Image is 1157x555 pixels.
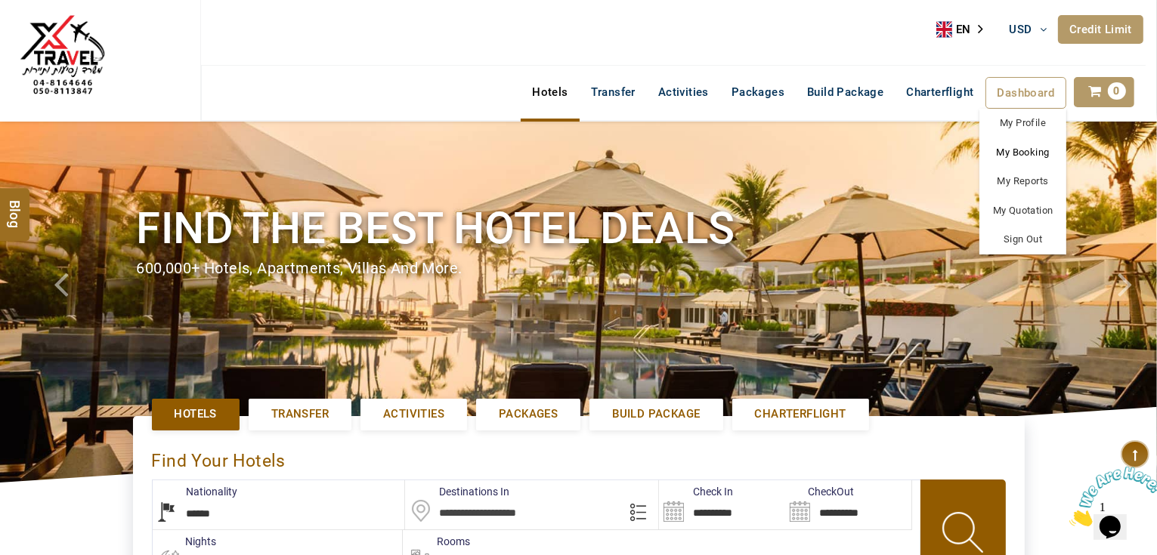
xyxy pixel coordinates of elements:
[6,6,12,19] span: 1
[1058,15,1143,44] a: Credit Limit
[153,484,238,499] label: Nationality
[785,484,854,499] label: CheckOut
[979,196,1066,226] a: My Quotation
[1074,77,1134,107] a: 0
[580,77,647,107] a: Transfer
[1063,461,1157,532] iframe: chat widget
[720,77,796,107] a: Packages
[936,18,994,41] div: Language
[152,435,1006,479] div: Find Your Hotels
[11,7,113,109] img: The Royal Line Holidays
[936,18,994,41] a: EN
[979,167,1066,196] a: My Reports
[405,484,509,499] label: Destinations In
[403,534,470,549] label: Rooms
[1108,82,1126,100] span: 0
[732,399,869,430] a: Charterflight
[647,77,720,107] a: Activities
[659,480,785,529] input: Search
[476,399,580,430] a: Packages
[137,257,1021,279] div: 600,000+ hotels, apartments, villas and more.
[906,85,973,99] span: Charterflight
[137,200,1021,257] h1: Find the best hotel deals
[755,406,846,422] span: Charterflight
[271,406,329,422] span: Transfer
[1010,23,1032,36] span: USD
[175,406,217,422] span: Hotels
[979,138,1066,168] a: My Booking
[785,480,911,529] input: Search
[612,406,700,422] span: Build Package
[152,534,217,549] label: nights
[360,399,467,430] a: Activities
[383,406,444,422] span: Activities
[499,406,558,422] span: Packages
[521,77,579,107] a: Hotels
[249,399,351,430] a: Transfer
[796,77,895,107] a: Build Package
[589,399,722,430] a: Build Package
[979,109,1066,138] a: My Profile
[936,18,994,41] aside: Language selected: English
[6,6,100,66] img: Chat attention grabber
[152,399,240,430] a: Hotels
[5,199,25,212] span: Blog
[895,77,985,107] a: Charterflight
[979,225,1066,254] a: Sign Out
[659,484,733,499] label: Check In
[998,86,1055,100] span: Dashboard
